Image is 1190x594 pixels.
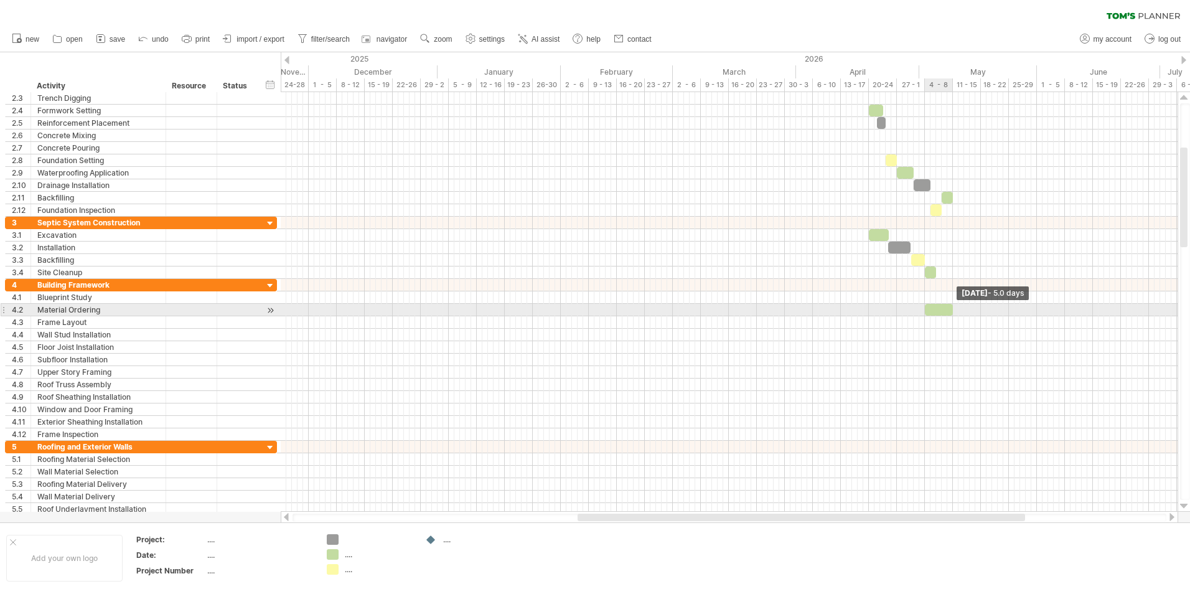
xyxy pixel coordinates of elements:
[462,31,508,47] a: settings
[12,341,30,353] div: 4.5
[12,379,30,390] div: 4.8
[532,35,560,44] span: AI assist
[1077,31,1135,47] a: my account
[12,491,30,502] div: 5.4
[37,117,159,129] div: Reinforcement Placement
[561,65,673,78] div: February 2026
[309,65,438,78] div: December 2025
[220,31,288,47] a: import / export
[37,466,159,478] div: Wall Material Selection
[345,549,413,560] div: ....
[611,31,655,47] a: contact
[785,78,813,92] div: 30 - 3
[1037,65,1160,78] div: June 2026
[172,80,210,92] div: Resource
[37,453,159,465] div: Roofing Material Selection
[589,78,617,92] div: 9 - 13
[37,366,159,378] div: Upper Story Framing
[37,192,159,204] div: Backfilling
[12,254,30,266] div: 3.3
[37,266,159,278] div: Site Cleanup
[37,491,159,502] div: Wall Material Delivery
[919,65,1037,78] div: May 2026
[309,78,337,92] div: 1 - 5
[443,534,511,545] div: ....
[1037,78,1065,92] div: 1 - 5
[569,31,604,47] a: help
[1094,35,1131,44] span: my account
[135,31,172,47] a: undo
[673,78,701,92] div: 2 - 6
[12,329,30,341] div: 4.4
[37,229,159,241] div: Excavation
[377,35,407,44] span: navigator
[1093,78,1121,92] div: 15 - 19
[479,35,505,44] span: settings
[207,565,312,576] div: ....
[561,78,589,92] div: 2 - 6
[1009,78,1037,92] div: 25-29
[37,217,159,229] div: Septic System Construction
[12,478,30,490] div: 5.3
[869,78,897,92] div: 20-24
[37,354,159,365] div: Subfloor Installation
[533,78,561,92] div: 26-30
[796,65,919,78] div: April 2026
[12,403,30,415] div: 4.10
[1141,31,1184,47] a: log out
[37,341,159,353] div: Floor Joist Installation
[393,78,421,92] div: 22-26
[12,92,30,104] div: 2.3
[337,78,365,92] div: 8 - 12
[586,35,601,44] span: help
[421,78,449,92] div: 29 - 2
[37,403,159,415] div: Window and Door Framing
[360,31,411,47] a: navigator
[1149,78,1177,92] div: 29 - 3
[37,142,159,154] div: Concrete Pouring
[813,78,841,92] div: 6 - 10
[438,65,561,78] div: January 2026
[311,35,350,44] span: filter/search
[12,105,30,116] div: 2.4
[1158,35,1181,44] span: log out
[152,35,169,44] span: undo
[37,254,159,266] div: Backfilling
[12,130,30,141] div: 2.6
[136,550,205,560] div: Date:
[841,78,869,92] div: 13 - 17
[12,242,30,253] div: 3.2
[957,286,1029,300] div: [DATE]
[515,31,563,47] a: AI assist
[37,441,159,453] div: Roofing and Exterior Walls
[9,31,43,47] a: new
[417,31,456,47] a: zoom
[12,354,30,365] div: 4.6
[617,78,645,92] div: 16 - 20
[37,304,159,316] div: Material Ordering
[925,78,953,92] div: 4 - 8
[265,304,276,317] div: scroll to activity
[37,316,159,328] div: Frame Layout
[645,78,673,92] div: 23 - 27
[12,279,30,291] div: 4
[37,179,159,191] div: Drainage Installation
[345,564,413,575] div: ....
[136,565,205,576] div: Project Number
[93,31,129,47] a: save
[897,78,925,92] div: 27 - 1
[37,204,159,216] div: Foundation Inspection
[37,503,159,515] div: Roof Underlayment Installation
[37,379,159,390] div: Roof Truss Assembly
[37,329,159,341] div: Wall Stud Installation
[136,534,205,545] div: Project:
[12,179,30,191] div: 2.10
[12,441,30,453] div: 5
[12,204,30,216] div: 2.12
[12,192,30,204] div: 2.11
[281,78,309,92] div: 24-28
[12,217,30,229] div: 3
[12,229,30,241] div: 3.1
[505,78,533,92] div: 19 - 23
[477,78,505,92] div: 12 - 16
